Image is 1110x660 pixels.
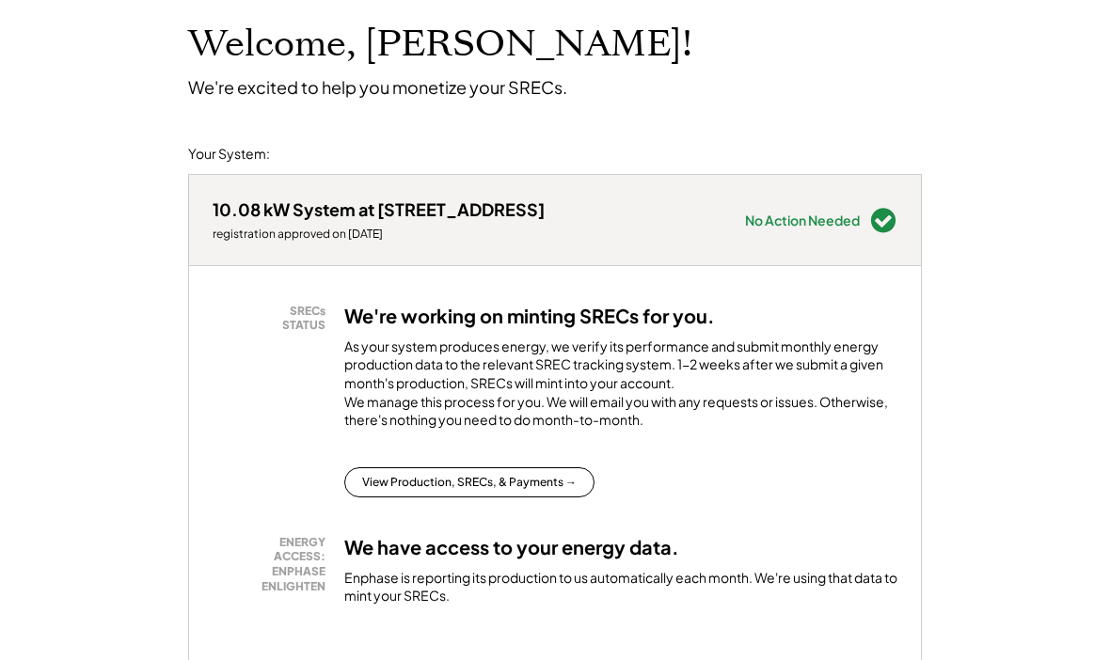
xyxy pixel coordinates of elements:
[745,213,860,227] div: No Action Needed
[222,535,325,593] div: ENERGY ACCESS: ENPHASE ENLIGHTEN
[344,304,715,328] h3: We're working on minting SRECs for you.
[213,198,545,220] div: 10.08 kW System at [STREET_ADDRESS]
[222,304,325,333] div: SRECs STATUS
[344,467,595,497] button: View Production, SRECs, & Payments →
[188,145,270,164] div: Your System:
[344,535,679,559] h3: We have access to your energy data.
[213,227,545,242] div: registration approved on [DATE]
[188,23,692,67] h1: Welcome, [PERSON_NAME]!
[188,76,567,98] div: We're excited to help you monetize your SRECs.
[344,569,897,605] div: Enphase is reporting its production to us automatically each month. We're using that data to mint...
[344,338,897,439] div: As your system produces energy, we verify its performance and submit monthly energy production da...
